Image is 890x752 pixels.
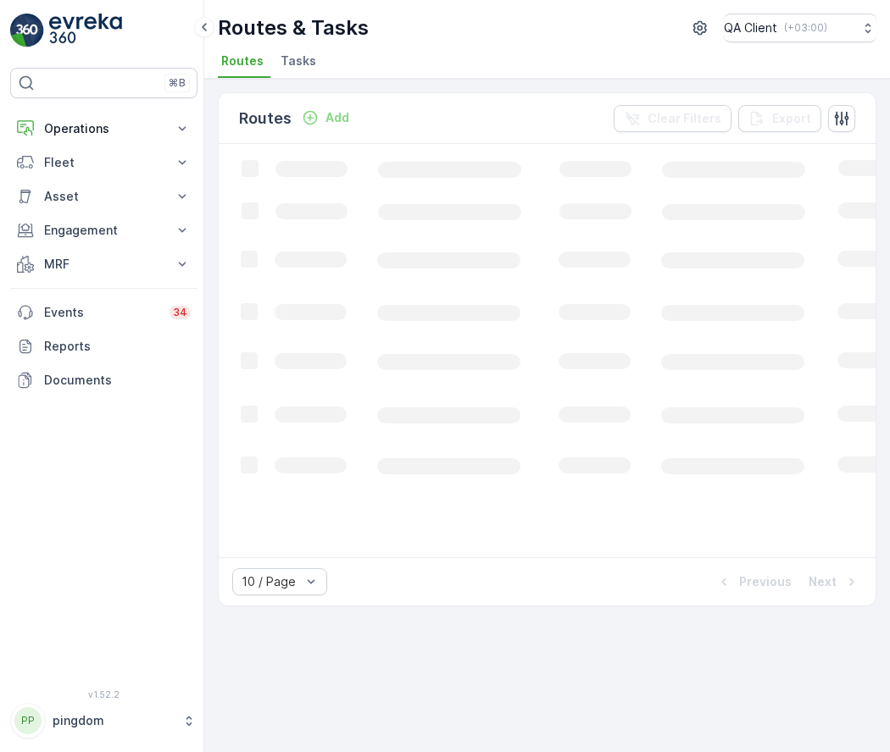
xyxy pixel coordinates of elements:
button: PPpingdom [10,703,197,738]
button: MRF [10,247,197,281]
button: Previous [714,572,793,592]
span: Tasks [281,53,316,69]
p: ⌘B [169,76,186,90]
button: QA Client(+03:00) [724,14,876,42]
div: PP [14,707,42,734]
p: QA Client [724,19,777,36]
p: Add [325,109,349,126]
button: Engagement [10,213,197,247]
p: MRF [44,256,164,273]
p: Documents [44,372,191,389]
img: logo [10,14,44,47]
img: logo_light-DOdMpM7g.png [49,14,122,47]
span: v 1.52.2 [10,689,197,699]
p: pingdom [53,712,174,729]
button: Next [807,572,862,592]
p: Next [809,573,837,590]
p: Operations [44,120,164,137]
button: Operations [10,112,197,146]
p: 34 [173,306,187,319]
p: Routes & Tasks [218,14,369,41]
a: Events34 [10,296,197,329]
p: Clear Filters [648,110,721,127]
a: Reports [10,329,197,363]
p: Events [44,304,159,321]
button: Export [738,105,821,132]
span: Routes [221,53,264,69]
a: Documents [10,363,197,397]
p: Fleet [44,154,164,171]
p: ( +03:00 ) [784,21,827,35]
button: Fleet [10,146,197,180]
p: Routes [239,107,292,130]
p: Export [772,110,811,127]
p: Previous [739,573,792,590]
button: Clear Filters [614,105,731,132]
button: Asset [10,180,197,213]
p: Reports [44,338,191,355]
p: Asset [44,188,164,205]
button: Add [295,108,356,128]
p: Engagement [44,222,164,239]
